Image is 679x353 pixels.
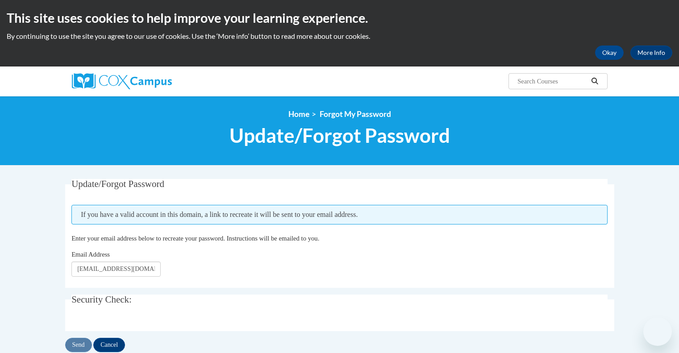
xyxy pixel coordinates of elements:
input: Cancel [93,338,125,352]
span: Forgot My Password [320,109,391,119]
h2: This site uses cookies to help improve your learning experience. [7,9,672,27]
a: More Info [630,46,672,60]
span: Security Check: [71,294,132,305]
span: If you have a valid account in this domain, a link to recreate it will be sent to your email addr... [71,205,608,224]
button: Search [588,76,601,87]
span: Update/Forgot Password [229,124,450,147]
a: Home [288,109,309,119]
span: Enter your email address below to recreate your password. Instructions will be emailed to you. [71,235,319,242]
a: Cox Campus [72,73,242,89]
span: Update/Forgot Password [71,179,164,189]
input: Search Courses [517,76,588,87]
span: Email Address [71,251,110,258]
p: By continuing to use the site you agree to our use of cookies. Use the ‘More info’ button to read... [7,31,672,41]
iframe: Button to launch messaging window [643,317,672,346]
img: Cox Campus [72,73,172,89]
input: Email [71,262,161,277]
button: Okay [595,46,624,60]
